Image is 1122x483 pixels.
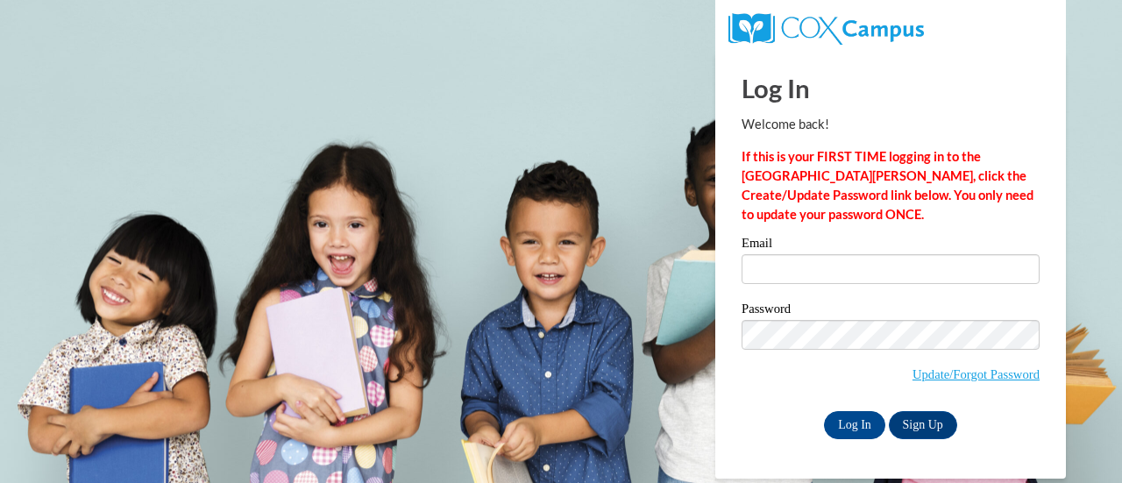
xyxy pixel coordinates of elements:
label: Email [742,237,1040,254]
p: Welcome back! [742,115,1040,134]
input: Log In [824,411,885,439]
a: Update/Forgot Password [913,367,1040,381]
a: COX Campus [728,20,924,35]
h1: Log In [742,70,1040,106]
img: COX Campus [728,13,924,45]
label: Password [742,302,1040,320]
a: Sign Up [889,411,957,439]
strong: If this is your FIRST TIME logging in to the [GEOGRAPHIC_DATA][PERSON_NAME], click the Create/Upd... [742,149,1033,222]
